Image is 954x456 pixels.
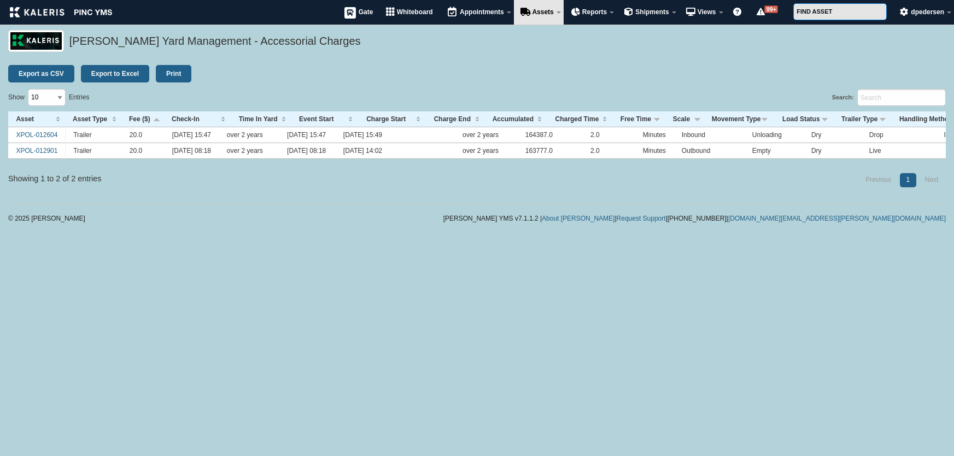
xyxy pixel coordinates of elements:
a: XPOL-012901 [16,147,57,155]
a: Print [156,65,191,82]
input: Search: [857,89,946,106]
th: Free Time : activate to sort column ascending [612,111,665,127]
img: logo_pnc-prd.png [8,30,64,52]
td: 2.0 [583,127,635,143]
span: Shipments [635,8,669,16]
div: [PERSON_NAME] YMS v7.1.1.2 | | | | [443,215,946,222]
th: Charge Start : activate to sort column ascending [359,111,426,127]
img: kaleris_pinc-9d9452ea2abe8761a8e09321c3823821456f7e8afc7303df8a03059e807e3f55.png [10,7,112,17]
a: Previous [859,173,898,187]
span: Assets [532,8,553,16]
td: [DATE] 15:47 [164,127,219,143]
label: Search: [832,89,946,106]
th: Accumulated : activate to sort column ascending [484,111,547,127]
td: Trailer [66,143,122,159]
a: Next [918,173,945,187]
th: Scale : activate to sort column ascending [665,111,704,127]
th: Check-In : activate to sort column ascending [164,111,231,127]
a: Export to Excel [81,65,149,82]
td: 20.0 [121,127,164,143]
span: Export to Excel [91,70,139,78]
th: Charge End : activate to sort column ascending [426,111,484,127]
td: 164387.0 [517,127,582,143]
span: Views [698,8,716,16]
th: Load Status : activate to sort column ascending [775,111,834,127]
th: Event Start : activate to sort column ascending [291,111,359,127]
td: over 2 years [219,143,279,159]
span: Whiteboard [397,8,433,16]
td: 163777.0 [517,143,582,159]
th: Asset : activate to sort column ascending [8,111,65,127]
span: Appointments [460,8,504,16]
td: [DATE] 15:49 [335,127,396,143]
td: 20.0 [121,143,164,159]
a: Export as CSV [8,65,74,82]
span: [PHONE_NUMBER] [668,215,727,222]
td: over 2 years [219,127,279,143]
span: Print [166,70,181,78]
td: Trailer [66,127,122,143]
a: About [PERSON_NAME] [542,215,614,222]
a: XPOL-012604 [16,131,57,139]
th: Charged Time : activate to sort column ascending [547,111,612,127]
a: Request Support [617,215,666,222]
td: Outbound [674,143,744,159]
td: [DATE] 15:47 [279,127,336,143]
td: Minutes [635,143,674,159]
th: Asset Type : activate to sort column ascending [65,111,121,127]
td: Dry [804,143,862,159]
select: Showentries [28,89,66,106]
label: Show entries [8,92,89,109]
td: over 2 years [455,143,518,159]
span: Reports [582,8,607,16]
td: Live [861,143,936,159]
th: Movement Type : activate to sort column ascending [704,111,774,127]
td: Unloading [744,127,803,143]
th: Time In Yard : activate to sort column ascending [231,111,291,127]
td: [DATE] 08:18 [164,143,219,159]
span: dpedersen [911,8,944,16]
td: 2.0 [583,143,635,159]
td: Empty [744,143,803,159]
td: [DATE] 08:18 [279,143,336,159]
h5: [PERSON_NAME] Yard Management - Accessorial Charges [69,33,940,52]
div: Showing 1 to 2 of 2 entries [8,173,477,184]
span: Export as CSV [19,70,64,78]
input: FIND ASSET [793,3,887,20]
td: Minutes [635,127,674,143]
td: over 2 years [455,127,518,143]
td: Drop [861,127,936,143]
a: 1 [900,173,917,187]
th: Fee ($) : activate to sort column ascending [121,111,164,127]
td: Dry [804,127,862,143]
div: © 2025 [PERSON_NAME] [8,215,243,222]
span: 99+ [764,5,778,13]
a: [DOMAIN_NAME][EMAIL_ADDRESS][PERSON_NAME][DOMAIN_NAME] [728,215,946,222]
span: Gate [359,8,373,16]
th: Trailer Type : activate to sort column ascending [834,111,892,127]
td: Inbound [674,127,744,143]
td: [DATE] 14:02 [335,143,396,159]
